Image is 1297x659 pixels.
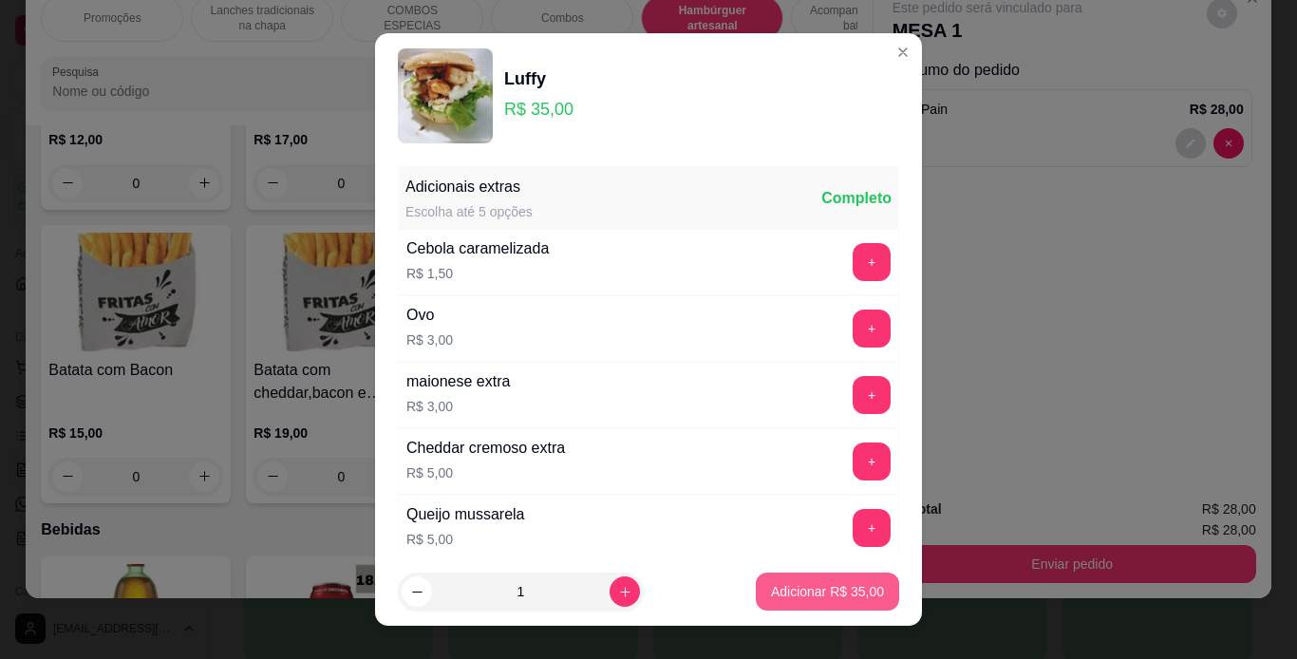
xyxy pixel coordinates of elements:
[406,237,549,260] div: Cebola caramelizada
[504,66,573,92] div: Luffy
[853,310,891,348] button: add
[406,530,525,549] p: R$ 5,00
[853,376,891,414] button: add
[610,576,640,607] button: increase-product-quantity
[853,442,891,480] button: add
[756,573,899,611] button: Adicionar R$ 35,00
[406,437,565,460] div: Cheddar cremoso extra
[406,264,549,283] p: R$ 1,50
[406,463,565,482] p: R$ 5,00
[405,202,533,221] div: Escolha até 5 opções
[398,48,493,143] img: product-image
[406,330,453,349] p: R$ 3,00
[406,397,510,416] p: R$ 3,00
[853,509,891,547] button: add
[406,370,510,393] div: maionese extra
[402,576,432,607] button: decrease-product-quantity
[504,96,573,122] p: R$ 35,00
[406,304,453,327] div: Ovo
[853,243,891,281] button: add
[405,176,533,198] div: Adicionais extras
[888,37,918,67] button: Close
[821,187,892,210] div: Completo
[771,582,884,601] p: Adicionar R$ 35,00
[406,503,525,526] div: Queijo mussarela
